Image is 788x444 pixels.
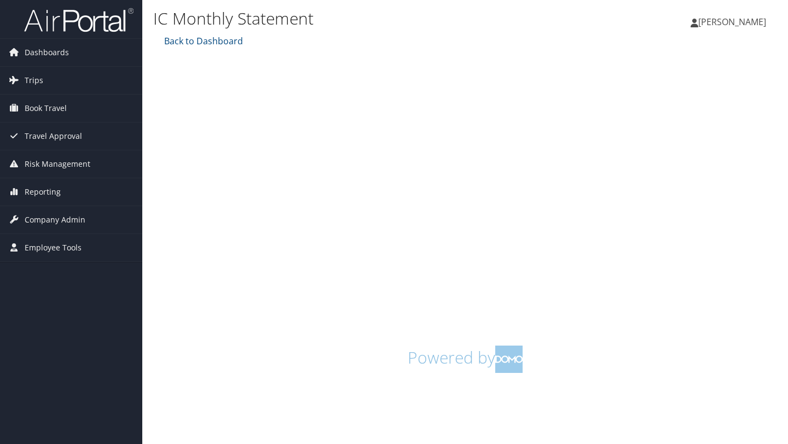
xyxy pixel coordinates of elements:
[25,39,69,66] span: Dashboards
[25,178,61,206] span: Reporting
[161,346,769,373] h1: Powered by
[698,16,766,28] span: [PERSON_NAME]
[161,35,243,47] a: Back to Dashboard
[24,7,134,33] img: airportal-logo.png
[691,5,777,38] a: [PERSON_NAME]
[25,234,82,261] span: Employee Tools
[25,150,90,178] span: Risk Management
[25,206,85,233] span: Company Admin
[25,122,82,150] span: Travel Approval
[153,7,569,30] h1: IC Monthly Statement
[495,346,523,373] img: domo-logo.png
[25,95,67,122] span: Book Travel
[25,67,43,94] span: Trips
